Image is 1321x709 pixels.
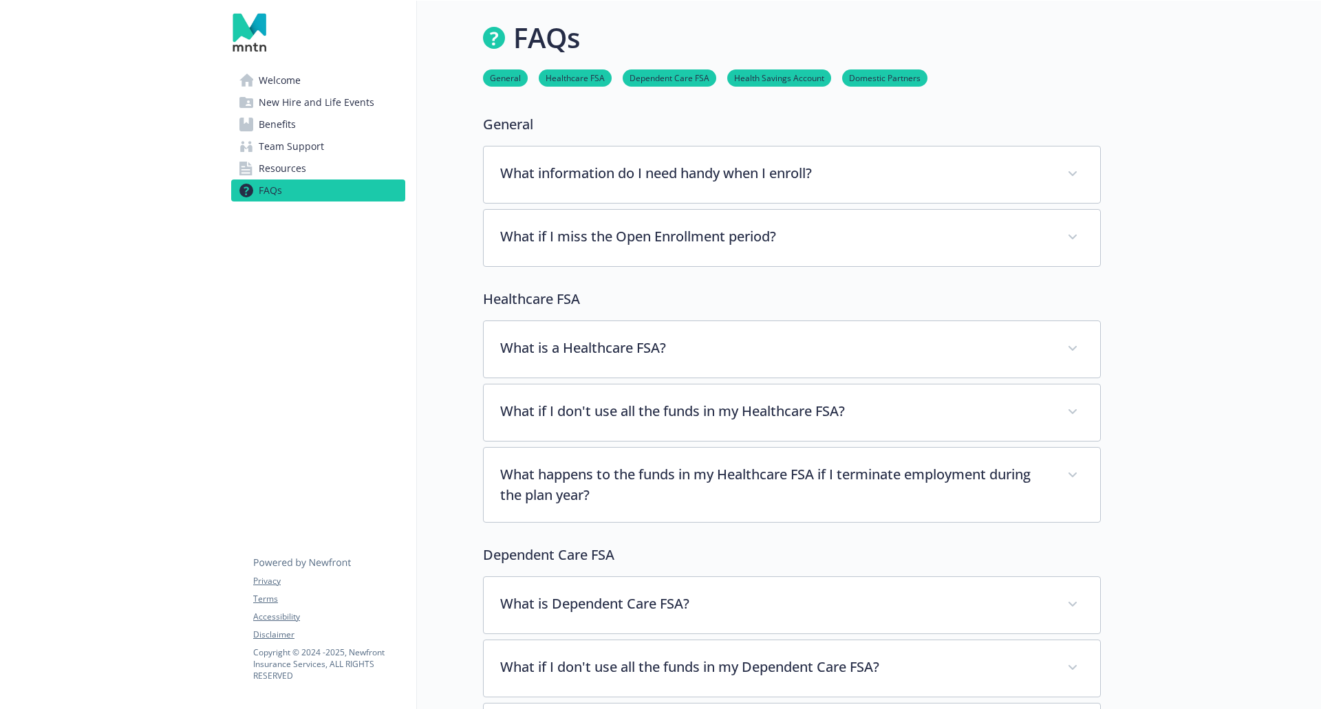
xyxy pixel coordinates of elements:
[259,135,324,157] span: Team Support
[253,629,405,641] a: Disclaimer
[231,69,405,91] a: Welcome
[727,71,831,84] a: Health Savings Account
[253,575,405,587] a: Privacy
[483,289,1101,309] p: Healthcare FSA
[484,384,1100,441] div: What if I don't use all the funds in my Healthcare FSA?
[259,91,374,113] span: New Hire and Life Events
[483,114,1101,135] p: General
[500,464,1051,505] p: What happens to the funds in my Healthcare FSA if I terminate employment during the plan year?
[259,179,282,201] span: FAQs
[259,157,306,179] span: Resources
[253,611,405,623] a: Accessibility
[259,113,296,135] span: Benefits
[842,71,927,84] a: Domestic Partners
[623,71,716,84] a: Dependent Care FSA
[484,448,1100,522] div: What happens to the funds in my Healthcare FSA if I terminate employment during the plan year?
[500,338,1051,358] p: What is a Healthcare FSA?
[231,179,405,201] a: FAQs
[500,401,1051,422] p: What if I don't use all the funds in my Healthcare FSA?
[483,71,528,84] a: General
[253,646,405,681] p: Copyright © 2024 - 2025 , Newfront Insurance Services, ALL RIGHTS RESERVED
[513,17,580,58] h1: FAQs
[500,226,1051,247] p: What if I miss the Open Enrollment period?
[231,135,405,157] a: Team Support
[231,113,405,135] a: Benefits
[500,657,1051,677] p: What if I don't use all the funds in my Dependent Care FSA?
[484,321,1100,378] div: What is a Healthcare FSA?
[539,71,612,84] a: Healthcare FSA
[231,91,405,113] a: New Hire and Life Events
[231,157,405,179] a: Resources
[259,69,301,91] span: Welcome
[484,210,1100,266] div: What if I miss the Open Enrollment period?
[484,577,1100,633] div: What is Dependent Care FSA?
[484,146,1100,203] div: What information do I need handy when I enroll?
[484,640,1100,697] div: What if I don't use all the funds in my Dependent Care FSA?
[483,545,1101,565] p: Dependent Care FSA
[500,593,1051,614] p: What is Dependent Care FSA?
[500,163,1051,184] p: What information do I need handy when I enroll?
[253,593,405,605] a: Terms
